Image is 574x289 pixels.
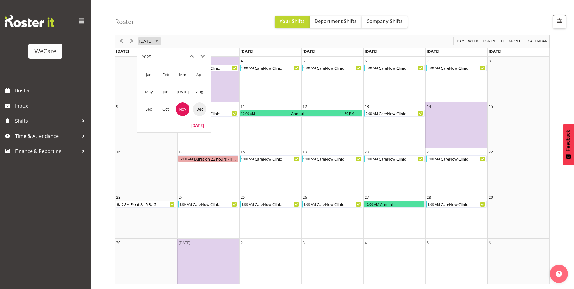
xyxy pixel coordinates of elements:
td: Saturday, November 22, 2025 [487,148,549,193]
button: Company Shifts [362,16,408,28]
div: CareNow Clinic [254,156,300,162]
span: Shifts [15,116,79,125]
div: CareNow Clinic Begin From Tuesday, November 4, 2025 at 9:00:00 AM GMT+13:00 Ends At Tuesday, Nove... [240,65,300,71]
div: 9:00 AM [365,110,378,116]
button: Timeline Week [467,38,480,45]
div: 24 [179,194,183,200]
div: WeCare [34,47,56,56]
td: Friday, November 28, 2025 [425,193,487,239]
div: Annual Begin From Tuesday, November 11, 2025 at 12:00:00 AM GMT+13:00 Ends At Wednesday, November... [240,110,362,117]
div: 21 [427,149,431,155]
span: Week [467,38,479,45]
td: Saturday, November 29, 2025 [487,193,549,239]
div: CareNow Clinic Begin From Wednesday, November 5, 2025 at 9:00:00 AM GMT+13:00 Ends At Wednesday, ... [302,65,362,71]
div: CareNow Clinic [192,65,238,71]
div: CareNow Clinic [316,65,362,71]
td: Monday, November 17, 2025 [177,148,239,193]
div: CareNow Clinic Begin From Tuesday, November 25, 2025 at 9:00:00 AM GMT+13:00 Ends At Tuesday, Nov... [240,201,300,208]
span: [DATE] [176,85,189,99]
div: 26 [303,194,307,200]
div: 16 [116,149,120,155]
td: Thursday, November 27, 2025 [363,193,425,239]
span: Dec [193,102,206,116]
div: 5 [303,58,305,64]
div: 4 [365,240,367,246]
td: Sunday, November 2, 2025 [115,57,177,102]
div: Duration 23 hours - Charlotte Courtney Begin From Monday, November 17, 2025 at 12:00:00 AM GMT+13... [178,155,238,162]
div: 9:00 AM [303,201,316,207]
div: 2 [116,58,118,64]
div: CareNow Clinic [440,201,486,207]
span: Apr [193,68,206,81]
div: 12:00 AM [364,201,379,207]
div: 9:00 AM [241,201,254,207]
span: Time & Attendance [15,131,79,141]
td: Wednesday, December 3, 2025 [301,239,363,284]
span: calendar [527,38,548,45]
div: 18 [241,149,245,155]
div: 12 [303,103,307,109]
img: help-xxl-2.png [556,271,562,277]
div: CareNow Clinic [316,201,362,207]
div: Float 8.45-3.15 [130,201,176,207]
div: CareNow Clinic Begin From Monday, November 24, 2025 at 9:00:00 AM GMT+13:00 Ends At Monday, Novem... [178,201,238,208]
button: Month [527,38,549,45]
button: Timeline Month [508,38,525,45]
div: CareNow Clinic Begin From Thursday, November 20, 2025 at 9:00:00 AM GMT+13:00 Ends At Thursday, N... [364,155,425,162]
div: CareNow Clinic Begin From Thursday, November 6, 2025 at 9:00:00 AM GMT+13:00 Ends At Thursday, No... [364,65,425,71]
div: 20 [365,149,369,155]
div: CareNow Clinic [254,201,300,207]
td: Wednesday, November 12, 2025 [301,102,363,148]
div: 5 [427,240,429,246]
button: Previous [117,38,126,45]
div: 27 [365,194,369,200]
button: Feedback - Show survey [563,124,574,165]
span: Fortnight [482,38,505,45]
td: Tuesday, November 25, 2025 [239,193,301,239]
span: Company Shifts [366,18,403,25]
div: 9:00 AM [303,65,316,71]
td: Friday, November 14, 2025 [425,102,487,148]
div: CareNow Clinic Begin From Wednesday, November 26, 2025 at 9:00:00 AM GMT+13:00 Ends At Wednesday,... [302,201,362,208]
div: CareNow Clinic Begin From Friday, November 21, 2025 at 9:00:00 AM GMT+13:00 Ends At Friday, Novem... [426,155,487,162]
div: Annual Begin From Thursday, November 27, 2025 at 12:00:00 AM GMT+13:00 Ends At Thursday, November... [364,201,425,208]
span: Feb [159,68,172,81]
div: CareNow Clinic Begin From Wednesday, November 19, 2025 at 9:00:00 AM GMT+13:00 Ends At Wednesday,... [302,155,362,162]
td: November 2025 [174,101,191,118]
div: 23 [116,194,120,200]
span: Inbox [15,101,88,110]
div: 30 [116,240,120,246]
span: Aug [193,85,206,99]
div: 28 [427,194,431,200]
span: [DATE] [427,48,439,54]
button: Today [187,121,208,129]
img: Rosterit website logo [5,15,54,27]
div: Annual [255,110,339,116]
div: CareNow Clinic Begin From Thursday, November 13, 2025 at 9:00:00 AM GMT+13:00 Ends At Thursday, N... [364,110,425,117]
div: 13 [365,103,369,109]
button: Next [128,38,136,45]
h4: Roster [115,18,134,25]
div: 12:00 AM [240,110,255,116]
span: [DATE] [303,48,315,54]
div: 3 [303,240,305,246]
div: 22 [489,149,493,155]
span: Day [456,38,464,45]
div: CareNow Clinic [378,110,424,116]
div: 2 [241,240,243,246]
div: [DATE] [179,240,190,246]
div: 4 [241,58,243,64]
div: previous period [116,35,126,48]
div: 12:00 AM [178,156,193,162]
button: previous month [186,51,197,62]
span: Jan [142,68,156,81]
div: CareNow Clinic [440,156,486,162]
div: 8 [489,58,491,64]
td: Thursday, November 20, 2025 [363,148,425,193]
span: Finance & Reporting [15,147,79,156]
button: Timeline Day [456,38,465,45]
span: [DATE] [116,48,129,54]
div: 15 [489,103,493,109]
div: next period [126,35,137,48]
div: 17 [179,149,183,155]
